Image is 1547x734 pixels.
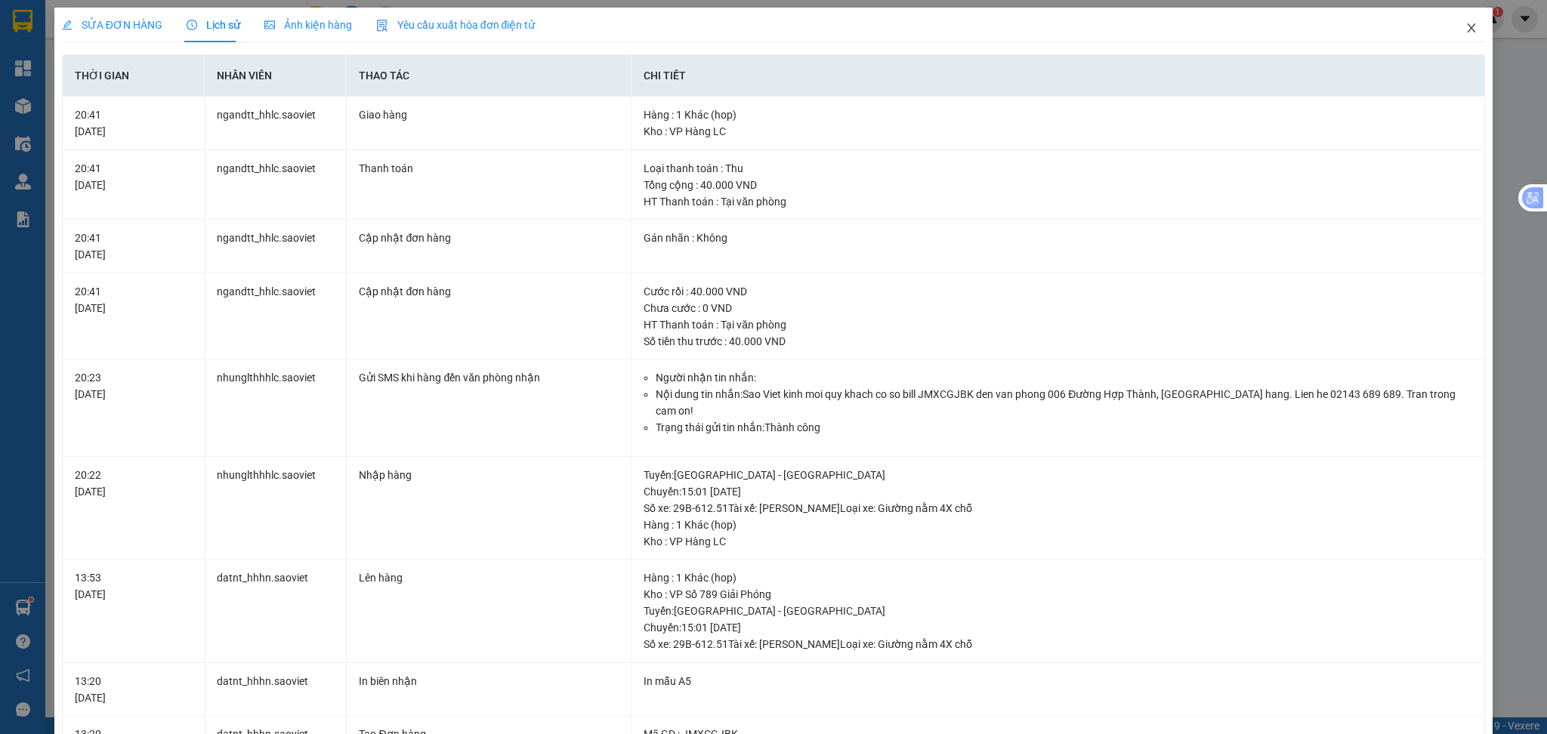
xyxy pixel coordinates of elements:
[205,150,347,221] td: ngandtt_hhlc.saoviet
[205,359,347,457] td: nhunglthhhlc.saoviet
[75,106,192,140] div: 20:41 [DATE]
[205,273,347,360] td: ngandtt_hhlc.saoviet
[187,19,240,31] span: Lịch sử
[62,20,73,30] span: edit
[644,533,1472,550] div: Kho : VP Hàng LC
[359,106,619,123] div: Giao hàng
[644,177,1472,193] div: Tổng cộng : 40.000 VND
[62,19,162,31] span: SỬA ĐƠN HÀNG
[75,230,192,263] div: 20:41 [DATE]
[644,333,1472,350] div: Số tiền thu trước : 40.000 VND
[359,369,619,386] div: Gửi SMS khi hàng đến văn phòng nhận
[75,569,192,603] div: 13:53 [DATE]
[644,283,1472,300] div: Cước rồi : 40.000 VND
[187,20,197,30] span: clock-circle
[644,586,1472,603] div: Kho : VP Số 789 Giải Phóng
[205,457,347,560] td: nhunglthhhlc.saoviet
[1450,8,1493,50] button: Close
[205,97,347,150] td: ngandtt_hhlc.saoviet
[205,55,347,97] th: Nhân viên
[359,673,619,689] div: In biên nhận
[205,220,347,273] td: ngandtt_hhlc.saoviet
[359,569,619,586] div: Lên hàng
[75,467,192,500] div: 20:22 [DATE]
[644,123,1472,140] div: Kho : VP Hàng LC
[75,283,192,316] div: 20:41 [DATE]
[644,230,1472,246] div: Gán nhãn : Không
[75,160,192,193] div: 20:41 [DATE]
[75,673,192,706] div: 13:20 [DATE]
[205,663,347,717] td: datnt_hhhn.saoviet
[264,19,352,31] span: Ảnh kiện hàng
[644,193,1472,210] div: HT Thanh toán : Tại văn phòng
[376,20,388,32] img: icon
[359,230,619,246] div: Cập nhật đơn hàng
[644,106,1472,123] div: Hàng : 1 Khác (hop)
[656,369,1472,386] li: Người nhận tin nhắn:
[359,283,619,300] div: Cập nhật đơn hàng
[376,19,536,31] span: Yêu cầu xuất hóa đơn điện tử
[347,55,631,97] th: Thao tác
[63,55,205,97] th: Thời gian
[631,55,1485,97] th: Chi tiết
[75,369,192,402] div: 20:23 [DATE]
[359,467,619,483] div: Nhập hàng
[205,560,347,663] td: datnt_hhhn.saoviet
[264,20,275,30] span: picture
[644,300,1472,316] div: Chưa cước : 0 VND
[644,569,1472,586] div: Hàng : 1 Khác (hop)
[644,603,1472,652] div: Tuyến : [GEOGRAPHIC_DATA] - [GEOGRAPHIC_DATA] Chuyến: 15:01 [DATE] Số xe: 29B-612.51 Tài xế: [PER...
[359,160,619,177] div: Thanh toán
[644,673,1472,689] div: In mẫu A5
[644,160,1472,177] div: Loại thanh toán : Thu
[644,316,1472,333] div: HT Thanh toán : Tại văn phòng
[656,386,1472,419] li: Nội dung tin nhắn: Sao Viet kinh moi quy khach co so bill JMXCGJBK den van phong 006 Đường Hợp Th...
[644,467,1472,517] div: Tuyến : [GEOGRAPHIC_DATA] - [GEOGRAPHIC_DATA] Chuyến: 15:01 [DATE] Số xe: 29B-612.51 Tài xế: [PER...
[644,517,1472,533] div: Hàng : 1 Khác (hop)
[1465,22,1478,34] span: close
[656,419,1472,436] li: Trạng thái gửi tin nhắn: Thành công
